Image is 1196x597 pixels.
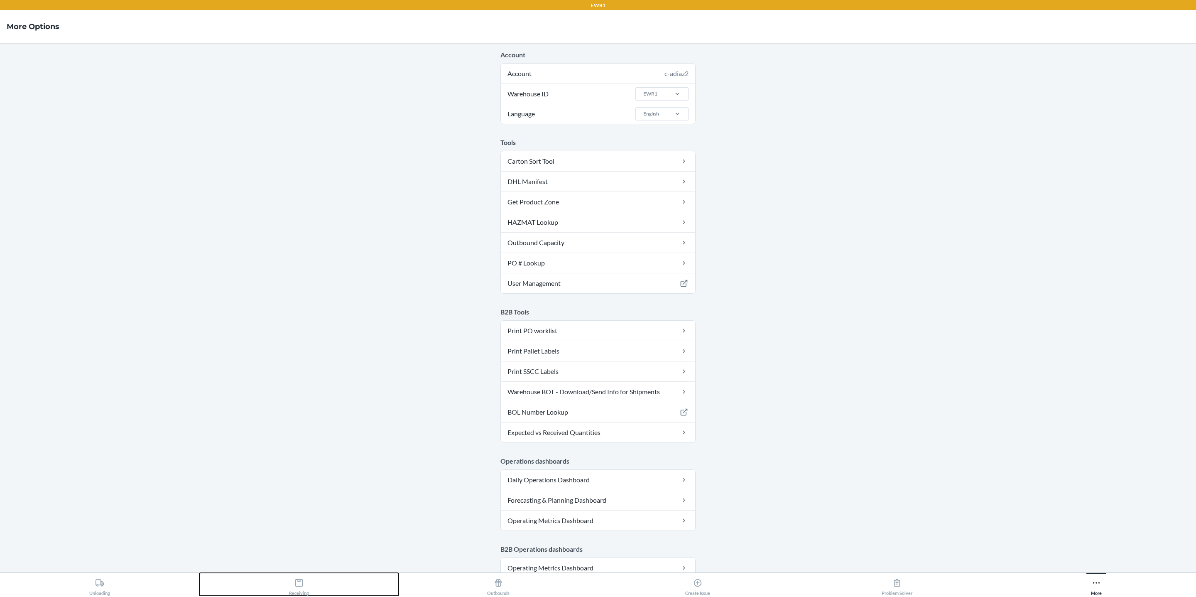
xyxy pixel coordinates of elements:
[501,423,695,442] a: Expected vs Received Quantities
[199,573,399,596] button: Receiving
[506,84,550,104] span: Warehouse ID
[89,575,110,596] div: Unloading
[487,575,510,596] div: Outbounds
[598,573,797,596] button: Create Issue
[501,212,695,232] a: HAZMAT Lookup
[501,172,695,192] a: DHL Manifest
[501,253,695,273] a: PO # Lookup
[685,575,710,596] div: Create Issue
[664,69,689,79] div: c-adiaz2
[1091,575,1102,596] div: More
[289,575,309,596] div: Receiving
[500,456,696,466] p: Operations dashboards
[882,575,912,596] div: Problem Solver
[501,321,695,341] a: Print PO worklist
[500,138,696,147] p: Tools
[501,511,695,531] a: Operating Metrics Dashboard
[501,470,695,490] a: Daily Operations Dashboard
[506,104,536,124] span: Language
[501,361,695,381] a: Print SSCC Labels
[501,402,695,422] a: BOL Number Lookup
[643,110,659,118] div: English
[7,21,59,32] h4: More Options
[591,2,605,9] p: EWR1
[501,382,695,402] a: Warehouse BOT - Download/Send Info for Shipments
[643,90,657,98] div: EWR1
[399,573,598,596] button: Outbounds
[797,573,997,596] button: Problem Solver
[500,544,696,554] p: B2B Operations dashboards
[501,273,695,293] a: User Management
[501,64,695,84] div: Account
[501,558,695,578] a: Operating Metrics Dashboard
[500,307,696,317] p: B2B Tools
[997,573,1196,596] button: More
[501,233,695,253] a: Outbound Capacity
[501,490,695,510] a: Forecasting & Planning Dashboard
[501,341,695,361] a: Print Pallet Labels
[501,151,695,171] a: Carton Sort Tool
[501,192,695,212] a: Get Product Zone
[500,50,696,60] p: Account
